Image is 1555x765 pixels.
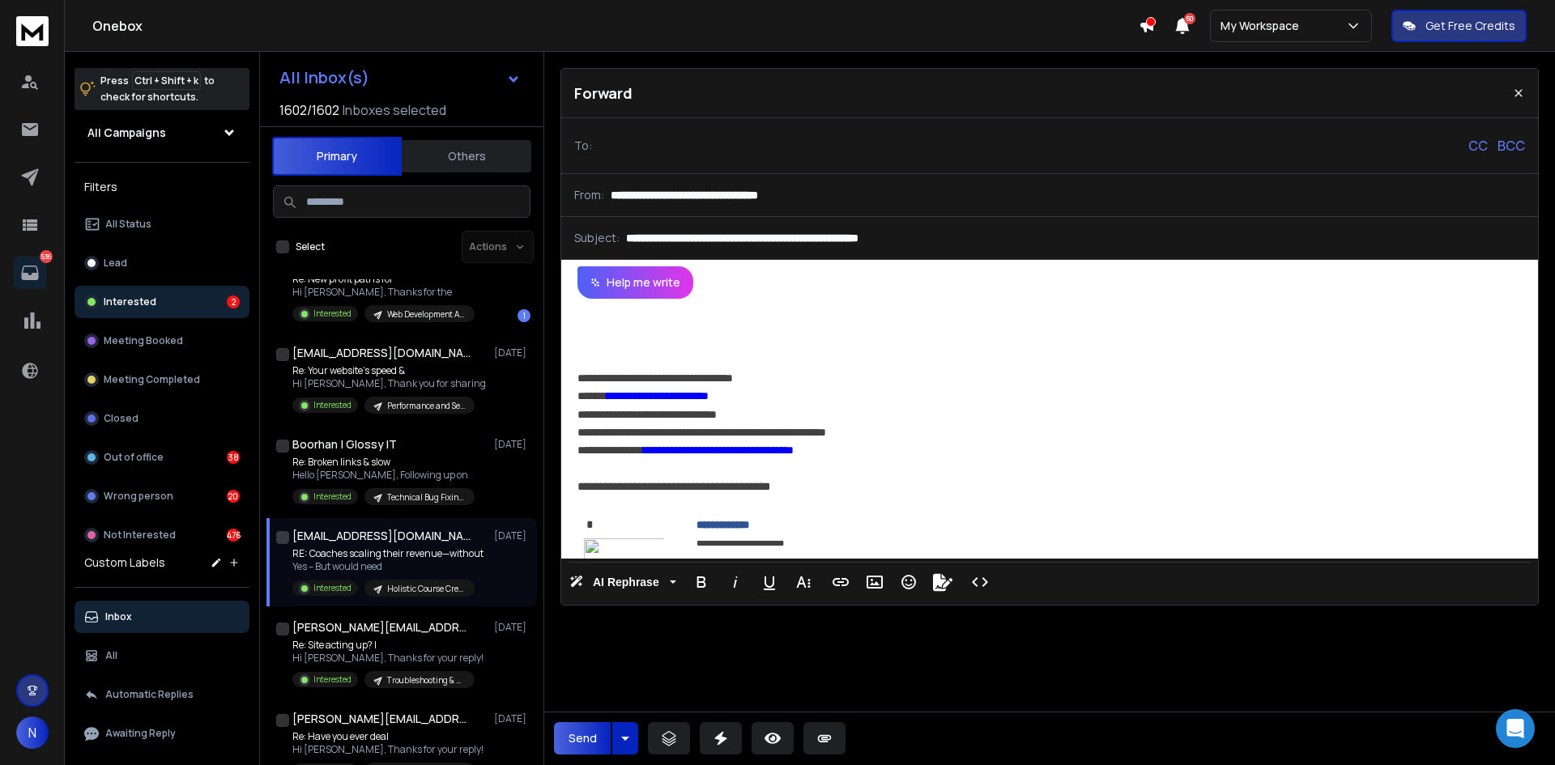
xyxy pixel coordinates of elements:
p: Re: Broken links & slow [292,456,475,469]
p: 536 [40,250,53,263]
p: Wrong person [104,490,173,503]
button: Automatic Replies [75,678,249,711]
p: Subject: [574,230,620,246]
button: All Status [75,208,249,240]
button: Bold (Ctrl+B) [686,566,717,598]
p: Meeting Completed [104,373,200,386]
button: All Campaigns [75,117,249,149]
p: Closed [104,412,138,425]
div: 1 [518,309,530,322]
p: Performance and Security Issues | [DATE] [387,400,465,412]
span: 50 [1184,13,1195,24]
h1: All Campaigns [87,125,166,141]
p: Web Development Agency [387,308,465,321]
p: [DATE] [494,712,530,725]
p: Re: New profit paths for [292,273,475,286]
h1: [EMAIL_ADDRESS][DOMAIN_NAME] +1 [292,345,471,361]
div: Open Intercom Messenger [1496,709,1535,748]
div: 20 [227,490,240,503]
p: Hello [PERSON_NAME], Following up on [292,469,475,482]
button: Italic (Ctrl+I) [720,566,751,598]
p: Awaiting Reply [105,727,176,740]
p: Hi [PERSON_NAME], Thank you for sharing [292,377,486,390]
p: From: [574,187,604,203]
button: Not Interested476 [75,519,249,551]
p: Interested [313,491,351,503]
p: Interested [313,582,351,594]
p: Re: Your website’s speed & [292,364,486,377]
p: Interested [313,674,351,686]
p: Interested [104,295,156,308]
p: To: [574,138,592,154]
button: Out of office38 [75,441,249,474]
button: AI Rephrase [566,566,680,598]
button: Meeting Booked [75,325,249,357]
button: Insert Link (Ctrl+K) [825,566,856,598]
h3: Custom Labels [84,555,165,571]
p: Hi [PERSON_NAME], Thanks for the [292,286,475,299]
h1: Onebox [92,16,1139,36]
p: Not Interested [104,529,176,542]
h1: [PERSON_NAME][EMAIL_ADDRESS][DOMAIN_NAME] [292,711,471,727]
button: Interested2 [75,286,249,318]
button: N [16,716,49,749]
img: logo [16,16,49,46]
p: Yes – But would need [292,560,484,573]
h1: All Inbox(s) [279,70,369,86]
button: Get Free Credits [1391,10,1527,42]
img: cid%3Aimage001.jpg@01DC21CC.E16686B0 [583,538,664,617]
div: 2 [227,295,240,308]
button: Lead [75,247,249,279]
h1: [PERSON_NAME][EMAIL_ADDRESS][DOMAIN_NAME] [292,619,471,635]
p: All [105,649,117,662]
button: Help me write [577,266,693,299]
p: BCC [1497,136,1525,155]
button: Insert Image (Ctrl+P) [859,566,890,598]
button: Primary [272,137,402,176]
p: Out of office [104,451,164,464]
p: [DATE] [494,438,530,451]
p: Technical Bug Fixing and Loading Speed | EU [387,491,465,504]
button: All [75,640,249,672]
button: Emoticons [893,566,924,598]
button: Inbox [75,601,249,633]
p: [DATE] [494,346,530,359]
p: Holistic Course Creator Campaign | [DATE] [387,583,465,595]
button: All Inbox(s) [266,62,534,94]
a: 536 [14,257,46,289]
button: Signature [927,566,958,598]
p: Hi [PERSON_NAME], Thanks for your reply! [292,652,484,665]
span: Ctrl + Shift + k [132,71,201,90]
p: All Status [105,218,151,231]
p: Get Free Credits [1425,18,1515,34]
span: AI Rephrase [590,576,662,589]
button: Closed [75,402,249,435]
p: CC [1468,136,1488,155]
button: Code View [965,566,995,598]
label: Select [296,240,325,253]
p: [DATE] [494,529,530,542]
p: Press to check for shortcuts. [100,73,215,105]
button: Others [402,138,531,174]
button: Wrong person20 [75,480,249,512]
p: Re: Have you ever deal [292,730,484,743]
p: My Workspace [1221,18,1306,34]
button: Send [554,722,611,754]
h3: Inboxes selected [343,100,446,120]
p: [DATE] [494,621,530,634]
p: Automatic Replies [105,688,194,701]
p: Meeting Booked [104,334,183,347]
p: Lead [104,257,127,270]
button: Underline (Ctrl+U) [754,566,785,598]
div: 476 [227,529,240,542]
p: RE: Coaches scaling their revenue—without [292,547,484,560]
h1: [EMAIL_ADDRESS][DOMAIN_NAME] [292,528,471,544]
p: Re: Site acting up? I [292,639,484,652]
h1: Boorhan | Glossy IT [292,436,397,453]
button: More Text [788,566,819,598]
div: 38 [227,451,240,464]
button: Meeting Completed [75,363,249,396]
p: Interested [313,399,351,411]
